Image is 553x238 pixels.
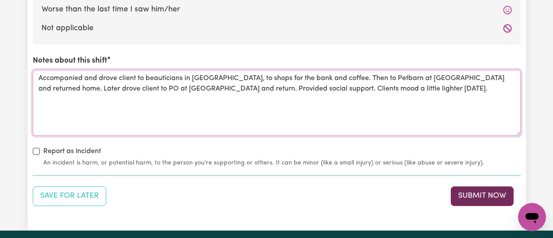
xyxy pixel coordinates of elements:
[33,55,107,66] label: Notes about this shift
[451,186,514,206] button: Submit your job report
[42,23,512,34] label: Not applicable
[42,4,512,15] label: Worse than the last time I saw him/her
[33,186,106,206] button: Save your job report
[43,146,101,157] label: Report as Incident
[43,158,521,168] small: An incident is harm, or potential harm, to the person you're supporting or others. It can be mino...
[518,203,546,231] iframe: Button to launch messaging window
[33,70,521,136] textarea: Accompanied and drove client to beauticians in [GEOGRAPHIC_DATA], to shops for the bank and coffe...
